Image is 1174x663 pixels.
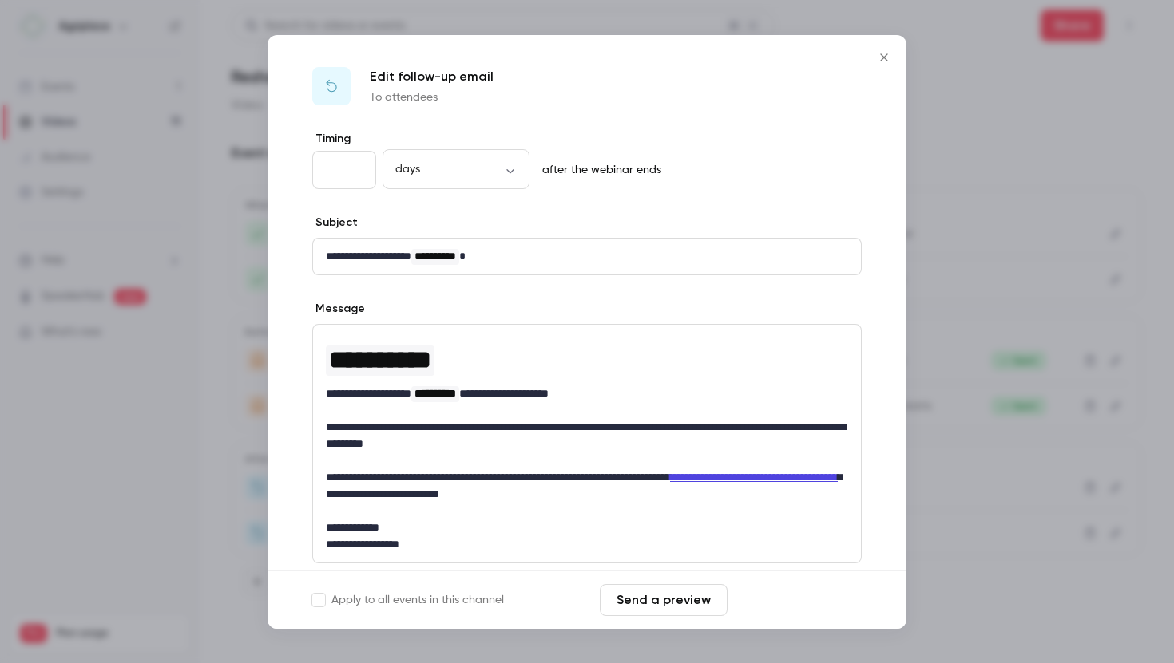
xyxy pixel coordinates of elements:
p: Edit follow-up email [370,67,494,86]
label: Message [312,301,365,317]
div: editor [313,239,861,274]
button: Close [868,41,900,73]
p: To attendees [370,89,494,105]
p: after the webinar ends [536,162,661,178]
button: Send a preview [600,584,728,616]
label: Subject [312,215,358,231]
label: Timing [312,131,862,147]
div: editor [313,325,861,562]
label: Apply to all events in this channel [312,592,504,608]
div: days [383,161,529,177]
button: Save changes [734,584,862,616]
